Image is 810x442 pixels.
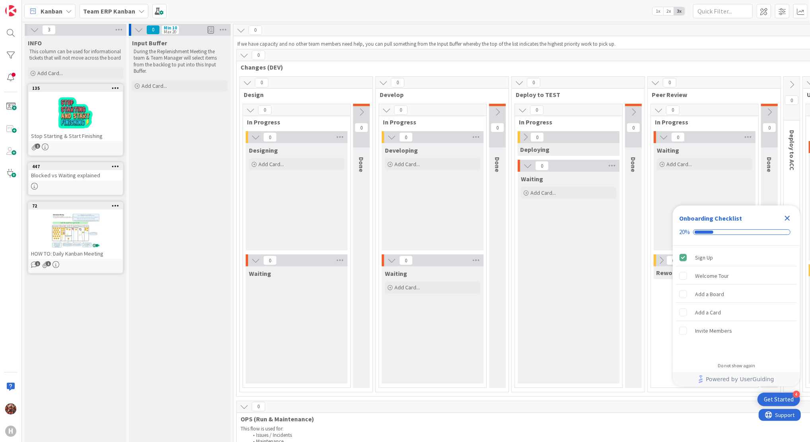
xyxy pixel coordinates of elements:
span: 0 [530,105,544,115]
div: Invite Members [695,326,732,335]
a: 72HOW TO: Daily Kanban Meeting [28,202,123,273]
span: 0 [258,105,272,115]
span: Add Card... [37,70,63,77]
input: Quick Filter... [693,4,753,18]
span: 0 [763,123,776,132]
div: Checklist items [673,246,800,357]
div: Do not show again [718,363,755,369]
div: HOW TO: Daily Kanban Meeting [29,248,122,259]
span: Deploy to TEST [516,91,635,99]
span: 0 [249,25,262,35]
span: 2x [663,7,674,15]
div: Sign Up [695,253,713,262]
div: Add a Board is incomplete. [676,285,797,303]
span: INFO [28,39,42,47]
p: During the Replenishment Meeting the team & Team Manager will select items from the backlog to pu... [134,48,226,74]
a: 135Stop Starting & Start Finishing [28,84,123,156]
div: Min 10 [164,26,177,30]
span: 0 [491,123,504,132]
span: Waiting [249,269,271,277]
span: 0 [785,95,798,105]
span: 0 [535,161,549,171]
div: 4 [793,391,800,398]
span: 0 [146,25,160,35]
div: Open Get Started checklist, remaining modules: 4 [758,393,800,406]
span: 0 [391,78,404,87]
img: Visit kanbanzone.com [5,5,16,16]
a: 447Blocked vs Waiting explained [28,162,123,195]
span: Done [765,157,773,172]
span: In Progress [247,118,340,126]
span: 0 [666,256,680,265]
span: 0 [663,78,676,87]
div: 135 [32,85,122,91]
span: Add Card... [142,82,167,89]
div: Checklist Container [673,205,800,386]
div: 135Stop Starting & Start Finishing [29,85,122,141]
span: Done [493,157,501,172]
span: 0 [527,78,540,87]
span: 0 [394,105,408,115]
span: Powered by UserGuiding [706,374,774,384]
div: Blocked vs Waiting explained [29,170,122,180]
span: Add Card... [258,161,284,168]
div: Get Started [764,395,794,403]
div: Onboarding Checklist [679,213,742,223]
div: Stop Starting & Start Finishing [29,131,122,141]
span: 3 [42,25,56,35]
span: Peer Review [652,91,771,99]
span: Add Card... [666,161,692,168]
span: Deploy to ACC [788,130,796,171]
span: 0 [263,132,277,142]
span: 0 [666,105,680,115]
div: Max 20 [164,30,176,34]
div: Close Checklist [781,212,794,225]
div: 447Blocked vs Waiting explained [29,163,122,180]
div: Add a Board [695,289,724,299]
span: 0 [255,78,268,87]
span: Develop [380,91,499,99]
span: Done [357,157,365,172]
span: Input Buffer [132,39,167,47]
span: Designing [249,146,278,154]
div: 135 [29,85,122,92]
div: 447 [32,164,122,169]
span: In Progress [383,118,476,126]
span: 0 [263,256,277,265]
span: Developing [385,146,418,154]
span: 1 [35,261,40,266]
div: Add a Card [695,308,721,317]
img: JK [5,403,16,415]
span: 0 [671,132,685,142]
div: H [5,426,16,437]
span: Add Card... [394,161,420,168]
span: Add Card... [394,284,420,291]
div: Invite Members is incomplete. [676,322,797,339]
div: 72HOW TO: Daily Kanban Meeting [29,202,122,259]
span: 0 [399,132,413,142]
b: Team ERP Kanban [83,7,135,15]
p: This column can be used for informational tickets that will not move across the board [29,48,122,62]
div: Add a Card is incomplete. [676,304,797,321]
div: 72 [32,203,122,209]
span: 0 [399,256,413,265]
span: Support [17,1,36,11]
div: Checklist progress: 20% [679,229,794,236]
span: 3x [674,7,685,15]
span: Waiting [657,146,679,154]
a: Powered by UserGuiding [677,372,796,386]
span: 0 [355,123,368,132]
div: Welcome Tour is incomplete. [676,267,797,285]
span: Deploying [520,145,550,153]
span: Design [244,91,363,99]
span: Done [629,157,637,172]
span: In Progress [655,118,748,126]
span: Add Card... [530,189,556,196]
span: 0 [530,132,544,142]
span: 1 [46,261,51,266]
span: Waiting [385,269,407,277]
span: Waiting [521,175,543,183]
span: In Progress [519,118,612,126]
span: 1 [35,143,40,149]
div: Welcome Tour [695,271,729,281]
